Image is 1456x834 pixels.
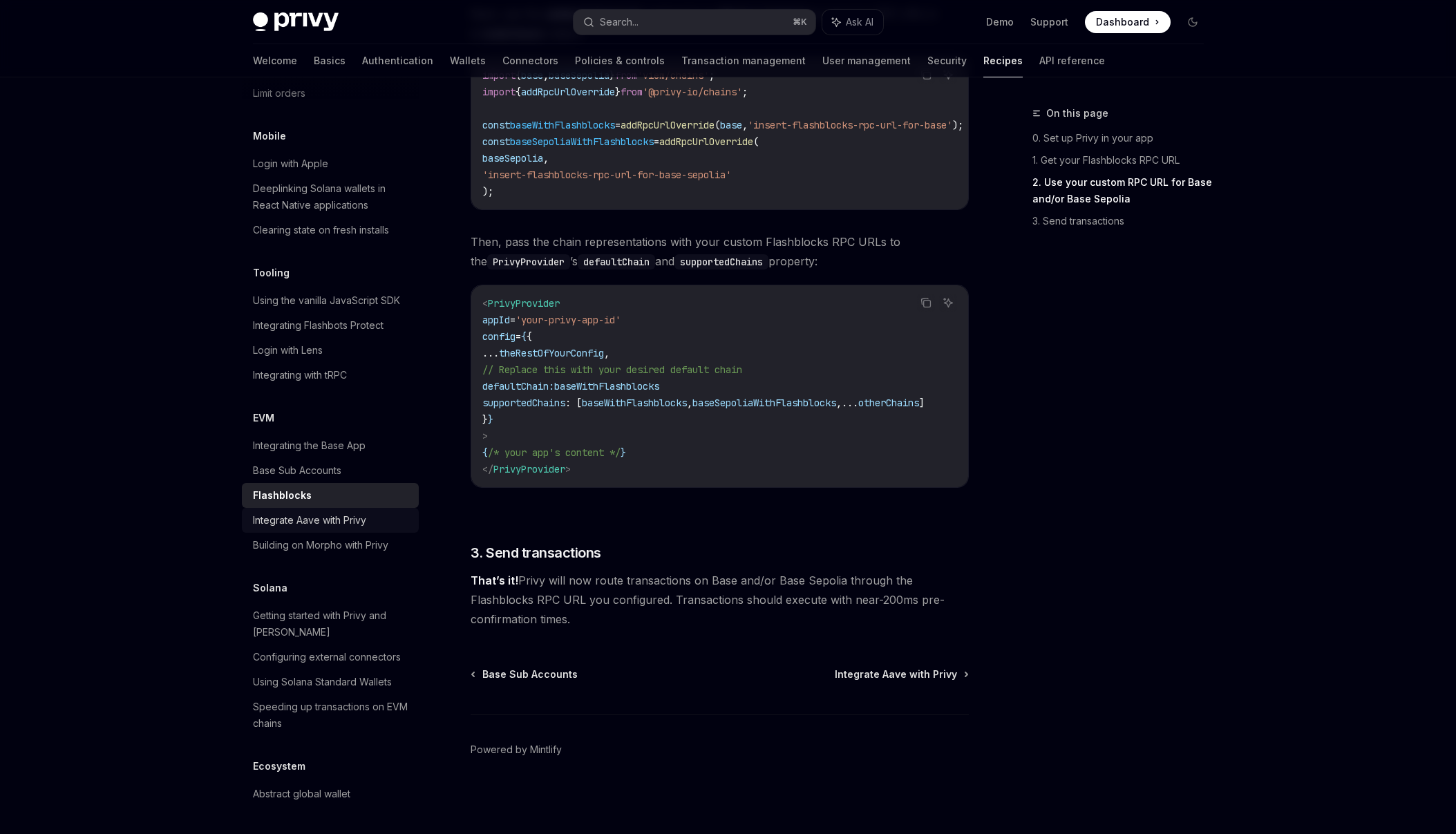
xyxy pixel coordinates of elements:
span: 'insert-flashblocks-rpc-url-for-base' [748,119,952,131]
a: Deeplinking Solana wallets in React Native applications [242,176,419,218]
span: = [654,135,659,148]
span: const [482,135,510,148]
span: Privy will now route transactions on Base and/or Base Sepolia through the Flashblocks RPC URL you... [471,571,969,629]
span: baseSepolia [482,152,543,164]
span: supportedChains [482,397,565,409]
code: supportedChains [674,254,768,269]
span: ; [742,86,748,98]
span: , [687,397,692,409]
a: Abstract global wallet [242,781,419,806]
div: Integrating the Base App [253,437,366,454]
span: : [ [565,397,582,409]
span: { [527,330,532,343]
span: ... [842,397,858,409]
a: Recipes [983,44,1023,77]
h5: EVM [253,410,274,426]
span: } [488,413,493,426]
a: Getting started with Privy and [PERSON_NAME] [242,603,419,645]
h5: Ecosystem [253,758,305,775]
span: addRpcUrlOverride [621,119,715,131]
code: PrivyProvider [487,254,570,269]
span: baseWithFlashblocks [582,397,687,409]
span: PrivyProvider [488,297,560,310]
div: Integrating with tRPC [253,367,347,383]
a: Integrate Aave with Privy [835,667,967,681]
span: 'insert-flashblocks-rpc-url-for-base-sepolia' [482,169,731,181]
a: Transaction management [681,44,806,77]
h5: Tooling [253,265,290,281]
a: Configuring external connectors [242,645,419,670]
span: theRestOfYourConfig [499,347,604,359]
a: Integrating with tRPC [242,363,419,388]
span: baseSepoliaWithFlashblocks [510,135,654,148]
span: , [836,397,842,409]
a: Using Solana Standard Wallets [242,670,419,694]
a: Building on Morpho with Privy [242,533,419,558]
span: { [482,446,488,459]
span: '@privy-io/chains' [643,86,742,98]
span: > [565,463,571,475]
span: // Replace this with your desired default chain [482,363,742,376]
a: Welcome [253,44,297,77]
div: Abstract global wallet [253,786,350,802]
div: Search... [600,14,639,30]
div: Login with Lens [253,342,323,359]
div: Integrating Flashbots Protect [253,317,384,334]
a: Base Sub Accounts [472,667,578,681]
a: Dashboard [1085,11,1171,33]
button: Ask AI [822,10,883,35]
span: ( [715,119,720,131]
span: 'your-privy-app-id' [516,314,621,326]
span: Dashboard [1096,15,1149,29]
div: Integrate Aave with Privy [253,512,366,529]
button: Copy the contents from the code block [917,294,935,312]
span: } [615,86,621,98]
code: defaultChain [578,254,655,269]
h5: Solana [253,580,287,596]
span: config [482,330,516,343]
span: ); [952,119,963,131]
div: Using Solana Standard Wallets [253,674,392,690]
a: Support [1030,15,1068,29]
span: addRpcUrlOverride [659,135,753,148]
img: dark logo [253,12,339,32]
span: addRpcUrlOverride [521,86,615,98]
a: 2. Use your custom RPC URL for Base and/or Base Sepolia [1032,171,1215,210]
div: Speeding up transactions on EVM chains [253,699,410,732]
a: Login with Lens [242,338,419,363]
a: Policies & controls [575,44,665,77]
span: Integrate Aave with Privy [835,667,957,681]
span: ⌘ K [793,17,807,28]
span: = [615,119,621,131]
div: Using the vanilla JavaScript SDK [253,292,400,309]
a: Integrate Aave with Privy [242,508,419,533]
div: Base Sub Accounts [253,462,341,479]
button: Search...⌘K [574,10,815,35]
a: Clearing state on fresh installs [242,218,419,243]
span: baseWithFlashblocks [554,380,659,392]
span: from [621,86,643,98]
a: API reference [1039,44,1105,77]
a: Base Sub Accounts [242,458,419,483]
span: Then, pass the chain representations with your custom Flashblocks RPC URLs to the ’s and property: [471,232,969,271]
span: ( [753,135,759,148]
strong: That’s it! [471,574,518,587]
div: Login with Apple [253,155,328,172]
span: = [516,330,521,343]
a: Using the vanilla JavaScript SDK [242,288,419,313]
span: 3. Send transactions [471,543,601,562]
a: Flashblocks [242,483,419,508]
span: import [482,86,516,98]
a: Wallets [450,44,486,77]
a: Powered by Mintlify [471,743,562,757]
span: { [521,330,527,343]
span: PrivyProvider [493,463,565,475]
span: ... [482,347,499,359]
span: Ask AI [846,15,873,29]
span: < [482,297,488,310]
span: } [621,446,626,459]
a: 0. Set up Privy in your app [1032,127,1215,149]
span: } [482,413,488,426]
span: appId [482,314,510,326]
a: User management [822,44,911,77]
